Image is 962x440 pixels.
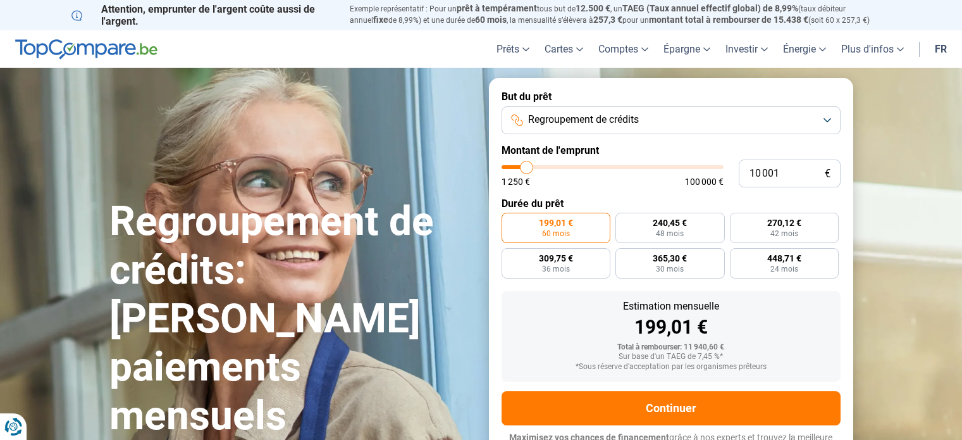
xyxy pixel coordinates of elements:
[350,3,891,26] p: Exemple représentatif : Pour un tous but de , un (taux débiteur annuel de 8,99%) et une durée de ...
[502,177,530,186] span: 1 250 €
[15,39,157,60] img: TopCompare
[502,144,841,156] label: Montant de l'emprunt
[653,254,687,263] span: 365,30 €
[542,230,570,237] span: 60 mois
[457,3,537,13] span: prêt à tempérament
[718,30,775,68] a: Investir
[539,218,573,227] span: 199,01 €
[512,301,830,311] div: Estimation mensuelle
[656,265,684,273] span: 30 mois
[834,30,911,68] a: Plus d'infos
[502,91,841,103] label: But du prêt
[775,30,834,68] a: Énergie
[528,113,639,127] span: Regroupement de crédits
[656,230,684,237] span: 48 mois
[927,30,954,68] a: fr
[649,15,808,25] span: montant total à rembourser de 15.438 €
[71,3,335,27] p: Attention, emprunter de l'argent coûte aussi de l'argent.
[475,15,507,25] span: 60 mois
[653,218,687,227] span: 240,45 €
[591,30,656,68] a: Comptes
[489,30,537,68] a: Prêts
[770,230,798,237] span: 42 mois
[825,168,830,179] span: €
[622,3,798,13] span: TAEG (Taux annuel effectif global) de 8,99%
[373,15,388,25] span: fixe
[537,30,591,68] a: Cartes
[542,265,570,273] span: 36 mois
[767,218,801,227] span: 270,12 €
[502,391,841,425] button: Continuer
[685,177,724,186] span: 100 000 €
[770,265,798,273] span: 24 mois
[502,198,841,210] label: Durée du prêt
[656,30,718,68] a: Épargne
[576,3,610,13] span: 12.500 €
[512,343,830,352] div: Total à rembourser: 11 940,60 €
[512,353,830,361] div: Sur base d'un TAEG de 7,45 %*
[593,15,622,25] span: 257,3 €
[502,106,841,134] button: Regroupement de crédits
[512,363,830,372] div: *Sous réserve d'acceptation par les organismes prêteurs
[767,254,801,263] span: 448,71 €
[512,318,830,337] div: 199,01 €
[539,254,573,263] span: 309,75 €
